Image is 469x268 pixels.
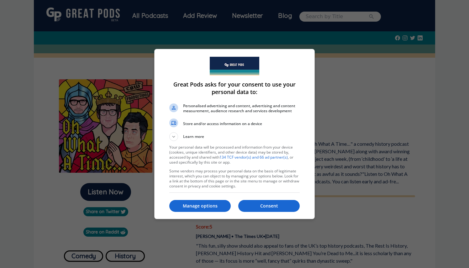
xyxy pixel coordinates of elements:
[169,145,300,165] p: Your personal data will be processed and information from your device (cookies, unique identifier...
[238,203,300,209] p: Consent
[169,203,231,209] p: Manage options
[169,200,231,212] button: Manage options
[183,121,300,126] span: Store and/or access information on a device
[154,49,315,219] div: Great Pods asks for your consent to use your personal data to:
[169,169,300,189] p: Some vendors may process your personal data on the basis of legitimate interest, which you can ob...
[183,134,204,141] span: Learn more
[210,57,259,76] img: Welcome to Great Pods
[219,155,288,160] a: 134 TCF vendor(s) and 66 ad partner(s)
[169,132,300,141] button: Learn more
[238,200,300,212] button: Consent
[183,103,300,113] span: Personalised advertising and content, advertising and content measurement, audience research and ...
[169,81,300,96] h1: Great Pods asks for your consent to use your personal data to:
